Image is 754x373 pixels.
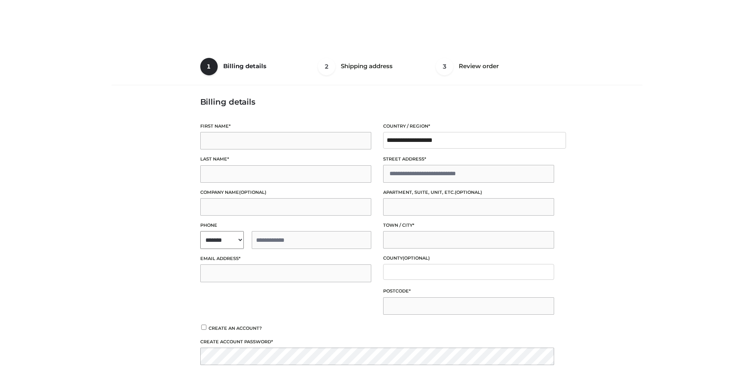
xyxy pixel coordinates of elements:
span: 2 [318,58,335,75]
span: Create an account? [209,325,262,331]
span: Shipping address [341,62,393,70]
span: Billing details [223,62,266,70]
label: Town / City [383,222,554,229]
label: County [383,254,554,262]
label: Last name [200,155,371,163]
label: Country / Region [383,122,554,130]
input: Create an account? [200,325,207,330]
span: Review order [459,62,499,70]
span: (optional) [403,255,430,261]
label: Postcode [383,287,554,295]
label: First name [200,122,371,130]
label: Company name [200,189,371,196]
h3: Billing details [200,97,554,107]
span: (optional) [239,189,266,195]
label: Email address [200,255,371,262]
label: Phone [200,222,371,229]
span: (optional) [455,189,482,195]
label: Apartment, suite, unit, etc. [383,189,554,196]
label: Create account password [200,338,554,346]
span: 1 [200,58,218,75]
span: 3 [436,58,453,75]
label: Street address [383,155,554,163]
